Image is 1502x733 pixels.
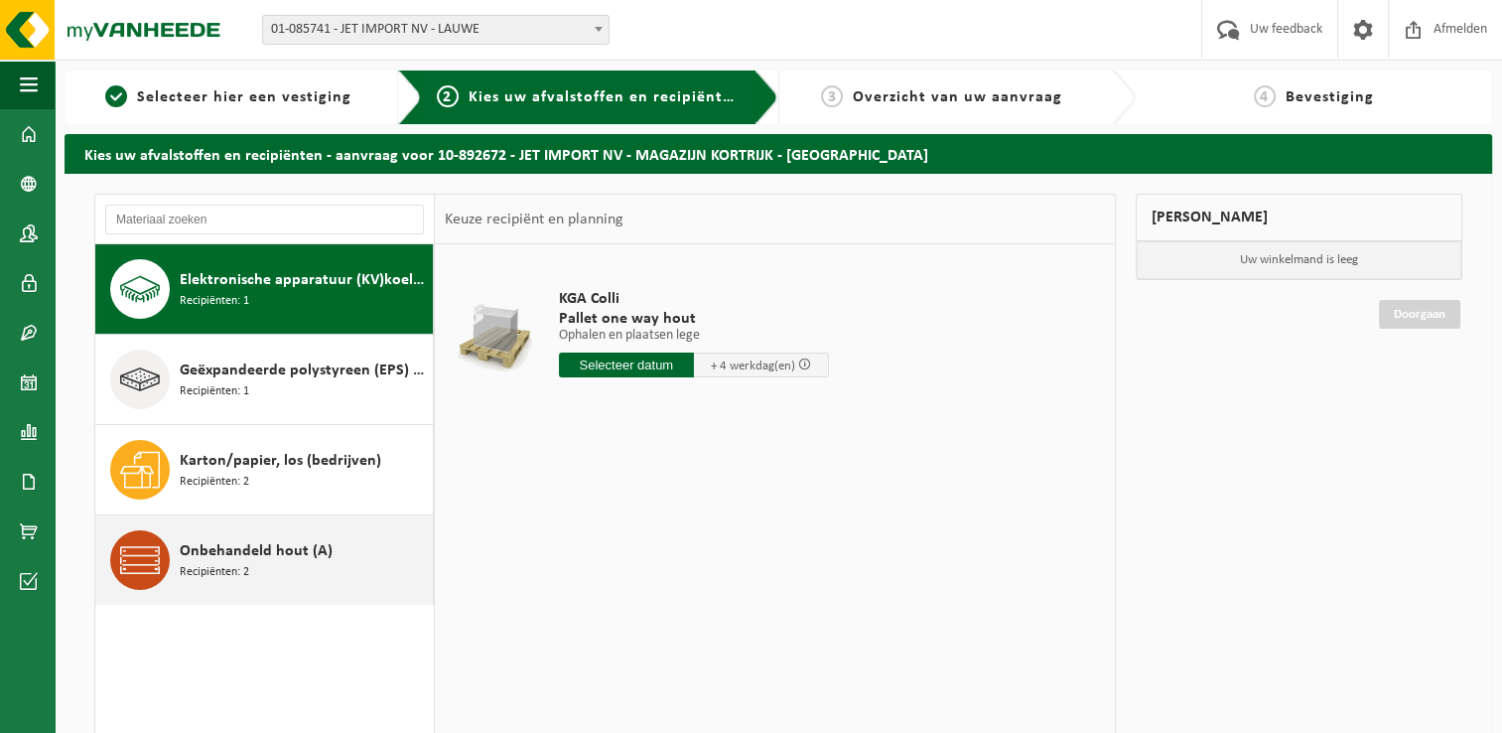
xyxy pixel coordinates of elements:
[437,85,459,107] span: 2
[180,292,249,311] span: Recipiënten: 1
[469,89,742,105] span: Kies uw afvalstoffen en recipiënten
[180,473,249,492] span: Recipiënten: 2
[435,195,633,244] div: Keuze recipiënt en planning
[1286,89,1374,105] span: Bevestiging
[105,205,424,234] input: Materiaal zoeken
[180,539,333,563] span: Onbehandeld hout (A)
[95,244,434,335] button: Elektronische apparatuur (KV)koelvries, industrieel Recipiënten: 1
[180,359,428,382] span: Geëxpandeerde polystyreen (EPS) verpakking (< 1 m² per stuk), recycleerbaar
[180,382,249,401] span: Recipiënten: 1
[65,134,1492,173] h2: Kies uw afvalstoffen en recipiënten - aanvraag voor 10-892672 - JET IMPORT NV - MAGAZIJN KORTRIJK...
[74,85,382,109] a: 1Selecteer hier een vestiging
[853,89,1062,105] span: Overzicht van uw aanvraag
[1379,300,1460,329] a: Doorgaan
[1136,194,1463,241] div: [PERSON_NAME]
[180,563,249,582] span: Recipiënten: 2
[559,289,829,309] span: KGA Colli
[95,425,434,515] button: Karton/papier, los (bedrijven) Recipiënten: 2
[262,15,610,45] span: 01-085741 - JET IMPORT NV - LAUWE
[105,85,127,107] span: 1
[95,515,434,605] button: Onbehandeld hout (A) Recipiënten: 2
[559,353,694,377] input: Selecteer datum
[559,309,829,329] span: Pallet one way hout
[711,360,795,372] span: + 4 werkdag(en)
[1137,241,1462,279] p: Uw winkelmand is leeg
[821,85,843,107] span: 3
[1254,85,1276,107] span: 4
[180,449,381,473] span: Karton/papier, los (bedrijven)
[263,16,609,44] span: 01-085741 - JET IMPORT NV - LAUWE
[95,335,434,425] button: Geëxpandeerde polystyreen (EPS) verpakking (< 1 m² per stuk), recycleerbaar Recipiënten: 1
[180,268,428,292] span: Elektronische apparatuur (KV)koelvries, industrieel
[137,89,351,105] span: Selecteer hier een vestiging
[559,329,829,343] p: Ophalen en plaatsen lege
